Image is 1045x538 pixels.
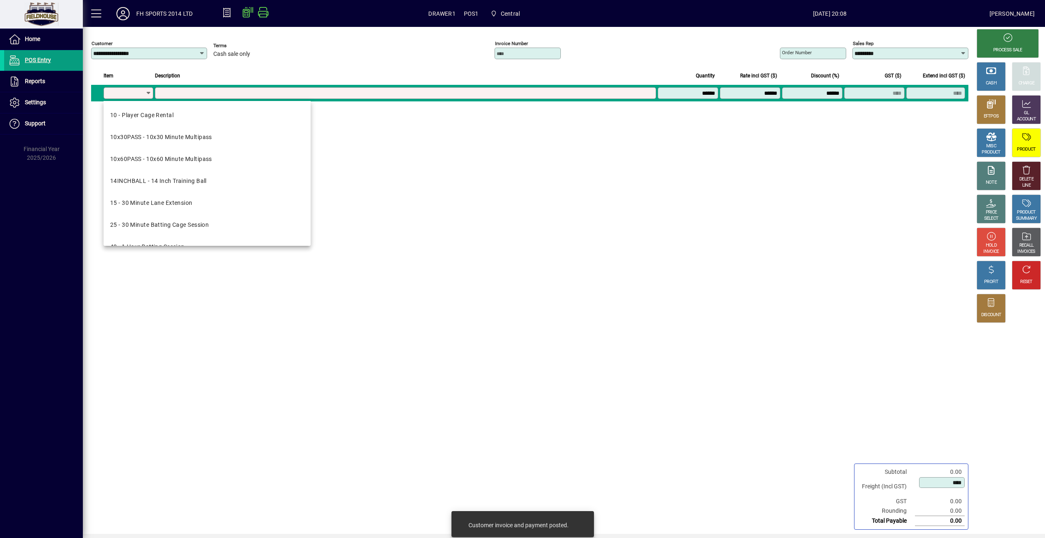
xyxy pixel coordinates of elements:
[104,71,113,80] span: Item
[104,192,311,214] mat-option: 15 - 30 Minute Lane Extension
[982,149,1000,156] div: PRODUCT
[487,6,523,21] span: Central
[110,221,209,229] div: 25 - 30 Minute Batting Cage Session
[1019,176,1033,183] div: DELETE
[858,477,915,497] td: Freight (Incl GST)
[110,243,185,251] div: 40 - 1 Hour Batting Session
[104,148,311,170] mat-option: 10x60PASS - 10x60 Minute Multipass
[983,249,999,255] div: INVOICE
[670,7,989,20] span: [DATE] 20:08
[25,57,51,63] span: POS Entry
[4,113,83,134] a: Support
[1022,183,1031,189] div: LINE
[104,126,311,148] mat-option: 10x30PASS - 10x30 Minute Multipass
[104,104,311,126] mat-option: 10 - Player Cage Rental
[915,506,965,516] td: 0.00
[25,36,40,42] span: Home
[428,7,455,20] span: DRAWER1
[4,71,83,92] a: Reports
[1017,209,1035,216] div: PRODUCT
[984,279,998,285] div: PROFIT
[136,7,193,20] div: FH SPORTS 2014 LTD
[110,111,174,120] div: 10 - Player Cage Rental
[4,92,83,113] a: Settings
[811,71,839,80] span: Discount (%)
[213,51,250,58] span: Cash sale only
[1020,279,1033,285] div: RESET
[25,99,46,106] span: Settings
[981,312,1001,318] div: DISCOUNT
[993,47,1022,53] div: PROCESS SALE
[853,41,874,46] mat-label: Sales rep
[4,29,83,50] a: Home
[25,120,46,127] span: Support
[104,170,311,192] mat-option: 14INCHBALL - 14 Inch Training Ball
[155,71,180,80] span: Description
[495,41,528,46] mat-label: Invoice number
[1018,80,1035,86] div: CHARGE
[1017,249,1035,255] div: INVOICES
[986,209,997,216] div: PRICE
[110,6,136,21] button: Profile
[858,467,915,477] td: Subtotal
[213,43,263,48] span: Terms
[1019,243,1034,249] div: RECALL
[110,155,212,163] div: 10x60PASS - 10x60 Minute Multipass
[782,50,812,55] mat-label: Order number
[104,214,311,236] mat-option: 25 - 30 Minute Batting Cage Session
[885,71,901,80] span: GST ($)
[501,7,520,20] span: Central
[858,516,915,526] td: Total Payable
[110,177,207,185] div: 14INCHBALL - 14 Inch Training Ball
[984,113,999,120] div: EFTPOS
[858,497,915,506] td: GST
[25,78,45,84] span: Reports
[984,216,999,222] div: SELECT
[986,243,997,249] div: HOLD
[986,180,997,186] div: NOTE
[468,521,569,529] div: Customer invoice and payment posted.
[110,199,193,207] div: 15 - 30 Minute Lane Extension
[858,506,915,516] td: Rounding
[986,143,996,149] div: MISC
[915,516,965,526] td: 0.00
[740,71,777,80] span: Rate incl GST ($)
[1017,116,1036,122] div: ACCOUNT
[989,7,1035,20] div: [PERSON_NAME]
[1017,147,1035,153] div: PRODUCT
[92,41,113,46] mat-label: Customer
[1024,110,1029,116] div: GL
[696,71,715,80] span: Quantity
[915,467,965,477] td: 0.00
[110,133,212,142] div: 10x30PASS - 10x30 Minute Multipass
[464,7,479,20] span: POS1
[923,71,965,80] span: Extend incl GST ($)
[1016,216,1037,222] div: SUMMARY
[986,80,997,86] div: CASH
[104,236,311,258] mat-option: 40 - 1 Hour Batting Session
[915,497,965,506] td: 0.00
